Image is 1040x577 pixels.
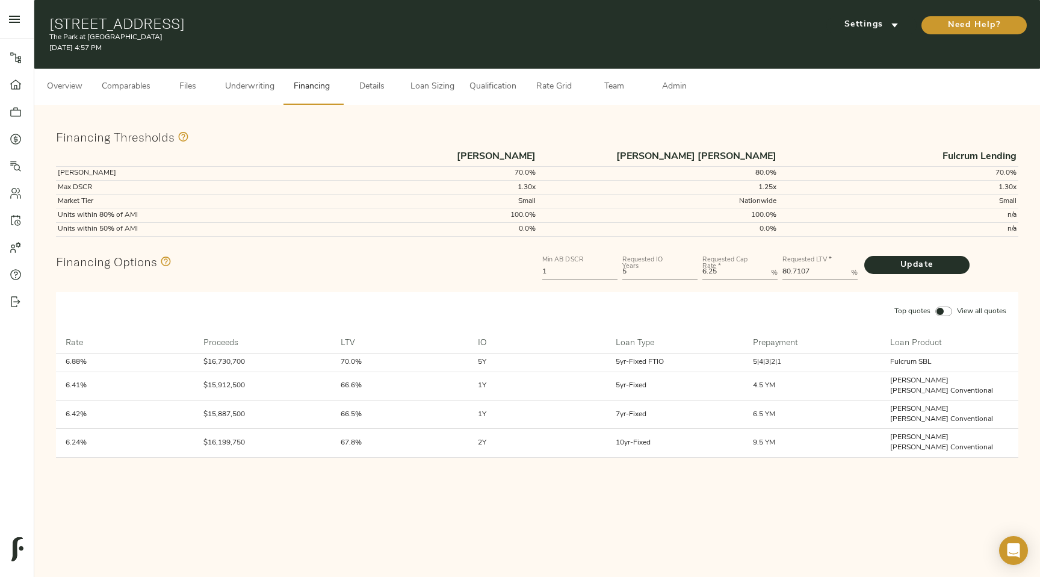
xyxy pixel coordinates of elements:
[66,335,83,349] div: Rate
[838,17,905,33] span: Settings
[542,257,583,263] label: Min AB DSCR
[782,257,831,263] label: Requested LTV
[468,354,605,372] td: 5Y
[606,429,743,457] td: 10yr-Fixed
[297,208,537,222] td: 100.0%
[921,16,1027,34] button: Need Help?
[409,80,455,95] span: Loan Sizing
[955,304,1009,319] div: View all quotes
[175,129,189,144] svg: Each market has a predefined leverage and DSCR (debt service coverage ratio) limit. Know how much...
[778,222,1018,236] td: n/a
[743,429,881,457] td: 9.5 YM
[66,335,99,349] span: Rate
[616,335,670,349] span: Loan Type
[826,16,917,34] button: Settings
[778,166,1018,180] td: 70.0%
[702,257,759,270] label: Requested Cap Rate
[616,335,654,349] div: Loan Type
[56,181,297,195] td: Max DSCR
[331,372,468,400] td: 66.6%
[851,267,858,278] p: %
[341,335,355,349] div: LTV
[892,304,933,319] div: Top quotes
[297,181,537,195] td: 1.30x
[56,208,297,222] td: Units within 80% of AMI
[651,80,697,95] span: Admin
[537,222,778,236] td: 0.0%
[203,335,238,349] div: Proceeds
[331,400,468,428] td: 66.5%
[56,130,175,144] h3: Financing Thresholds
[606,400,743,428] td: 7yr-Fixed
[881,354,1018,372] td: Fulcrum SBL
[933,18,1015,33] span: Need Help?
[194,372,331,400] td: $15,912,500
[622,257,679,270] label: Requested IO Years
[743,400,881,428] td: 6.5 YM
[778,208,1018,222] td: n/a
[606,372,743,400] td: 5yr-Fixed
[225,80,274,95] span: Underwriting
[56,354,193,372] td: 6.88%
[297,166,537,180] td: 70.0%
[56,372,193,400] td: 6.41%
[289,80,335,95] span: Financing
[743,372,881,400] td: 4.5 YM
[349,80,395,95] span: Details
[469,80,516,95] span: Qualification
[56,400,193,428] td: 6.42%
[743,354,881,372] td: 5|4|3|2|1
[591,80,637,95] span: Team
[468,429,605,457] td: 2Y
[537,166,778,180] td: 80.0%
[890,335,942,349] div: Loan Product
[297,222,537,236] td: 0.0%
[165,80,211,95] span: Files
[887,299,1014,324] button: Top quotesView all quotes
[157,254,172,269] svg: Click any quote below to view detailed terms and all associated fees. No hidden fees here.
[753,335,798,349] div: Prepayment
[606,354,743,372] td: 5yr-Fixed FTIO
[478,335,502,349] span: IO
[42,80,87,95] span: Overview
[999,536,1028,565] div: Open Intercom Messenger
[876,258,958,273] span: Update
[779,149,1017,165] h6: Fulcrum Lending
[49,43,700,54] p: [DATE] 4:57 PM
[753,335,814,349] span: Prepayment
[194,429,331,457] td: $16,199,750
[56,195,297,208] td: Market Tier
[539,149,776,165] h6: [PERSON_NAME] [PERSON_NAME]
[537,195,778,208] td: Nationwide
[203,335,254,349] span: Proceeds
[331,429,468,457] td: 67.8%
[56,222,297,236] td: Units within 50% of AMI
[331,354,468,372] td: 70.0%
[468,372,605,400] td: 1Y
[194,400,331,428] td: $15,887,500
[537,208,778,222] td: 100.0%
[890,335,958,349] span: Loan Product
[771,267,778,278] p: %
[341,335,371,349] span: LTV
[881,372,1018,400] td: [PERSON_NAME] [PERSON_NAME] Conventional
[778,195,1018,208] td: Small
[56,429,193,457] td: 6.24%
[468,400,605,428] td: 1Y
[49,32,700,43] p: The Park at [GEOGRAPHIC_DATA]
[49,15,700,32] h1: [STREET_ADDRESS]
[102,80,150,95] span: Comparables
[537,181,778,195] td: 1.25x
[864,256,970,274] button: Update
[56,166,297,180] td: [PERSON_NAME]
[297,195,537,208] td: Small
[298,149,536,165] h6: [PERSON_NAME]
[881,400,1018,428] td: [PERSON_NAME] [PERSON_NAME] Conventional
[478,335,486,349] div: IO
[881,429,1018,457] td: [PERSON_NAME] [PERSON_NAME] Conventional
[531,80,577,95] span: Rate Grid
[194,354,331,372] td: $16,730,700
[778,181,1018,195] td: 1.30x
[56,255,157,269] h3: Financing Options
